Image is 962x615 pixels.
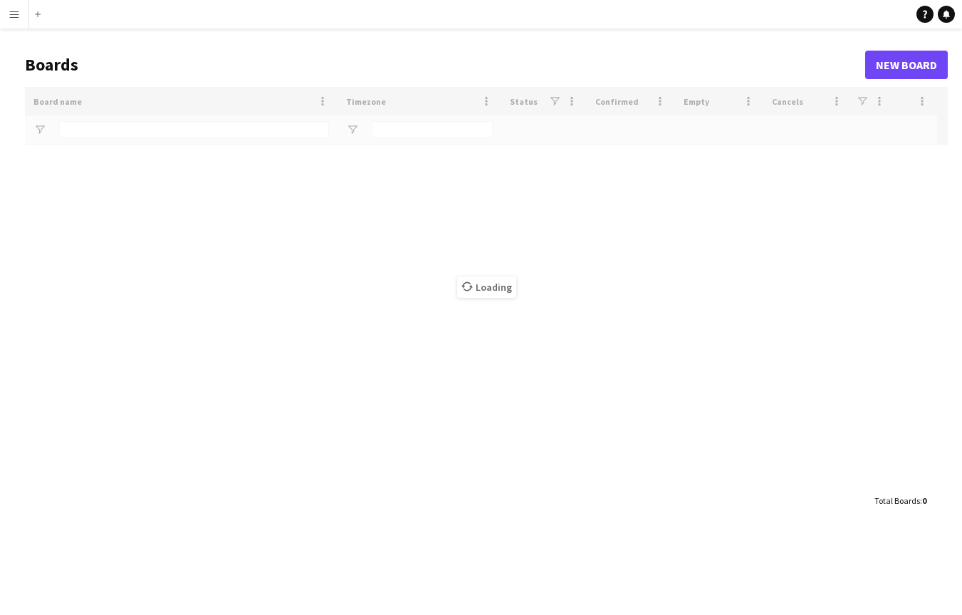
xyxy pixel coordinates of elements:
[25,54,865,76] h1: Boards
[874,487,926,515] div: :
[874,495,920,506] span: Total Boards
[865,51,948,79] a: New Board
[457,277,516,298] span: Loading
[922,495,926,506] span: 0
